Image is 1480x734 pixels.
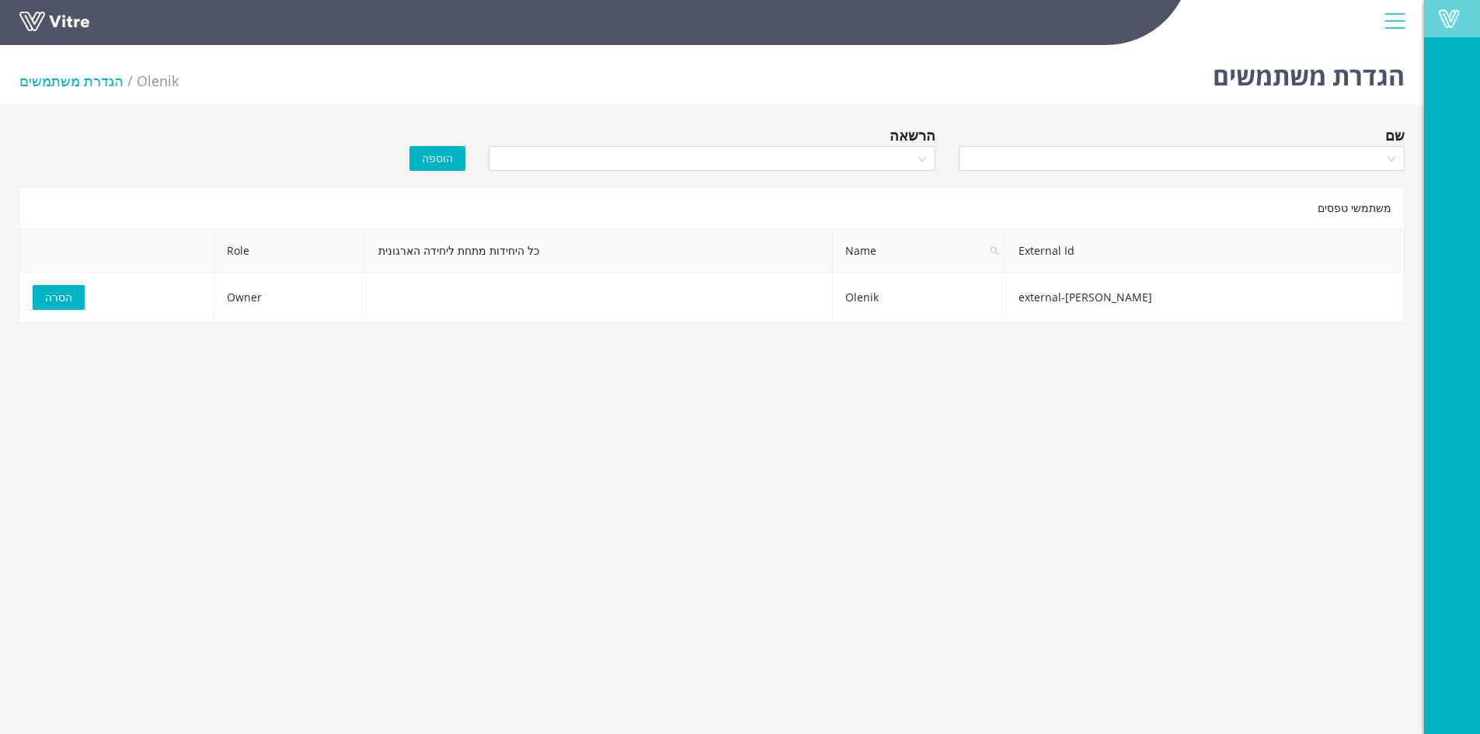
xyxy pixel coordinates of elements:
[833,273,1006,323] td: Olenik
[984,230,1005,272] span: search
[409,146,465,171] button: הוספה
[1385,124,1405,146] div: שם
[890,124,935,146] div: הרשאה
[1019,290,1152,304] span: [PERSON_NAME]-external
[990,246,999,256] span: search
[833,230,1005,272] span: Name
[137,71,179,90] span: 237
[19,186,1405,229] div: משתמשי טפסים
[45,289,72,306] span: הסרה
[1213,39,1405,105] h1: הגדרת משתמשים
[366,230,833,273] th: כל היחידות מתחת ליחידה הארגונית
[1006,230,1405,273] th: External Id
[19,70,137,92] li: הגדרת משתמשים
[227,290,262,304] span: Owner
[214,230,366,273] th: Role
[33,285,85,310] button: הסרה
